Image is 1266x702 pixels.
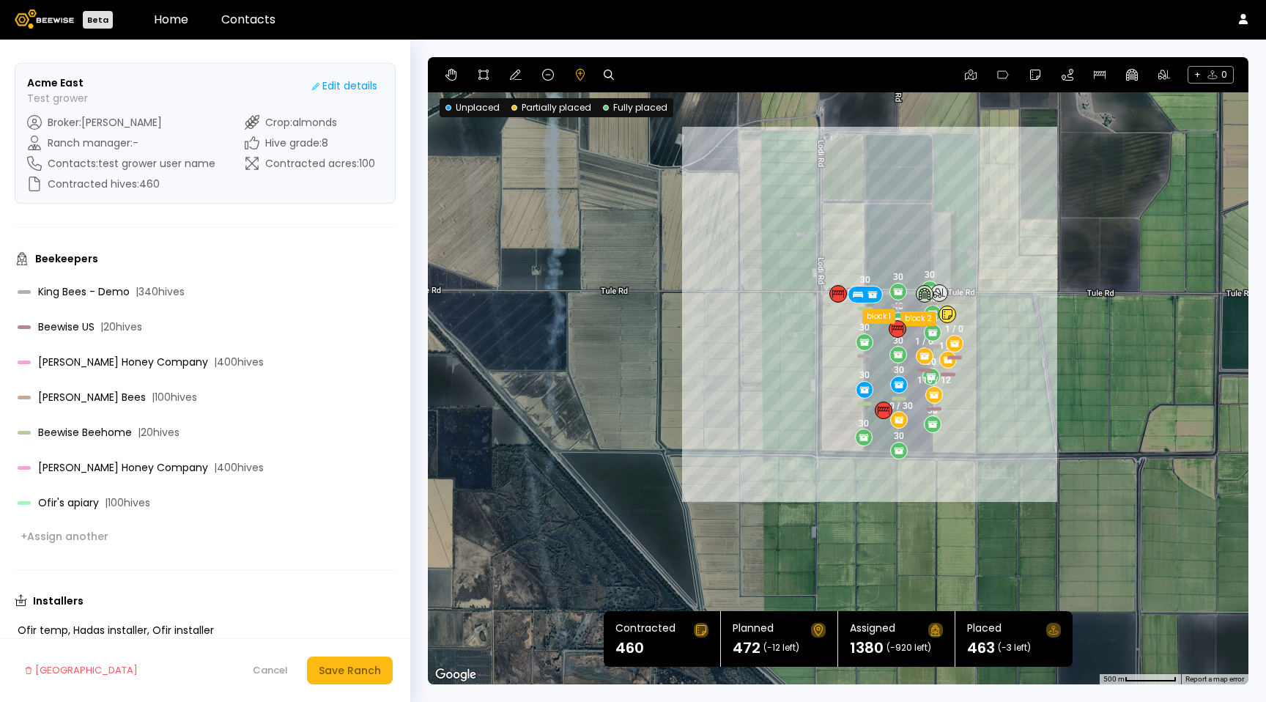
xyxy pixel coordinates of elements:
[253,663,288,678] div: Cancel
[928,405,938,415] div: 30
[893,336,903,346] div: 30
[15,385,396,409] div: [PERSON_NAME] Bees|100hives
[998,643,1031,652] span: (-3 left)
[15,350,396,374] div: [PERSON_NAME] Honey Company|400hives
[893,272,903,282] div: 30
[967,623,1002,638] div: Placed
[105,498,150,508] span: | 100 hives
[33,596,84,606] h3: Installers
[18,462,349,473] div: [PERSON_NAME] Honey Company
[15,526,114,547] button: +Assign another
[850,623,895,638] div: Assigned
[1188,66,1234,84] span: + 0
[763,643,799,652] span: (-12 left)
[221,11,275,28] a: Contacts
[862,309,895,324] div: block 1
[615,640,644,655] h1: 460
[27,115,215,130] div: Broker : [PERSON_NAME]
[245,659,295,682] button: Cancel
[245,156,375,171] div: Contracted acres : 100
[18,625,372,635] div: Ofir temp, Hadas installer, Ofir installer
[214,462,264,473] span: | 400 hives
[18,392,349,402] div: [PERSON_NAME] Bees
[1099,674,1181,684] button: Map Scale: 500 m per 67 pixels
[733,623,774,638] div: Planned
[312,78,377,94] div: Edit details
[894,365,904,375] div: 30
[18,427,349,437] div: Beewise Beehome
[859,370,870,380] div: 30
[1185,675,1244,683] a: Report a map error
[859,418,869,429] div: 30
[15,280,396,303] div: King Bees - Demo|340hives
[245,115,375,130] div: Crop : almonds
[884,401,913,411] div: 10 / 30
[915,336,933,347] div: 1 / 0
[18,657,145,684] button: [GEOGRAPHIC_DATA]
[15,315,396,339] div: Beewise US|20hives
[25,663,138,678] div: [GEOGRAPHIC_DATA]
[733,640,760,655] h1: 472
[893,301,903,311] div: 40
[154,11,188,28] a: Home
[307,657,393,684] button: Save Ranch
[15,10,74,29] img: Beewise logo
[100,322,142,332] span: | 20 hives
[27,75,88,91] h3: Acme East
[432,665,480,684] img: Google
[15,618,396,642] div: Ofir temp, Hadas installer, Ofir installer
[967,640,995,655] h1: 463
[900,311,936,326] div: block 2
[445,101,500,114] div: Unplaced
[886,643,931,652] span: (-920 left)
[83,11,113,29] div: Beta
[894,431,904,441] div: 30
[319,662,381,679] div: Save Ranch
[18,322,349,332] div: Beewise US
[859,322,870,333] div: 30
[18,498,349,508] div: Ofir's apiary
[511,101,591,114] div: Partially placed
[603,101,667,114] div: Fully placed
[850,640,884,655] h1: 1380
[27,136,215,150] div: Ranch manager : -
[27,156,215,171] div: Contacts : test grower user name
[27,91,88,106] p: Test grower
[18,357,349,367] div: [PERSON_NAME] Honey Company
[917,375,951,385] div: 110 / 12
[15,421,396,444] div: Beewise Beehome|20hives
[138,427,179,437] span: | 20 hives
[136,287,185,297] span: | 340 hives
[245,136,375,150] div: Hive grade : 8
[27,177,215,191] div: Contracted hives : 460
[214,357,264,367] span: | 400 hives
[18,287,349,297] div: King Bees - Demo
[21,530,108,543] div: + Assign another
[15,456,396,479] div: [PERSON_NAME] Honey Company|400hives
[35,254,98,264] h3: Beekeepers
[306,75,383,97] button: Edit details
[615,623,675,638] div: Contracted
[152,392,197,402] span: | 100 hives
[15,491,396,514] div: Ofir's apiary|100hives
[860,275,870,285] div: 30
[1103,675,1125,683] span: 500 m
[945,324,963,334] div: 1 / 0
[432,665,480,684] a: Open this area in Google Maps (opens a new window)
[925,270,935,280] div: 30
